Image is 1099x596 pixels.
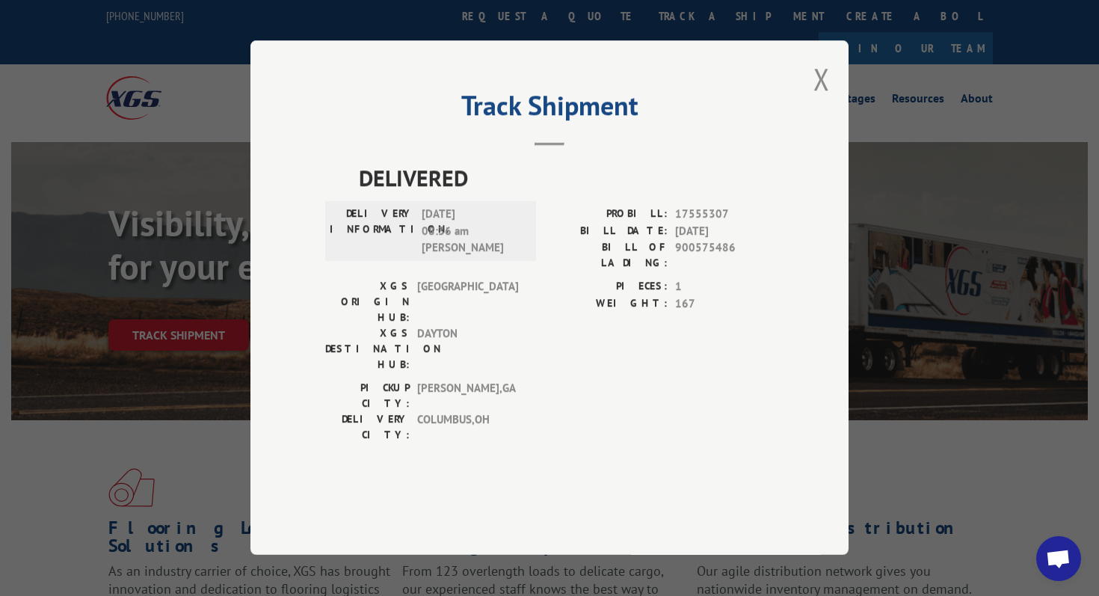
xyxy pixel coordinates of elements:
span: DELIVERED [359,162,774,195]
label: DELIVERY CITY: [325,412,410,443]
span: [DATE] 08:36 am [PERSON_NAME] [422,206,523,257]
label: XGS ORIGIN HUB: [325,279,410,326]
span: 900575486 [675,240,774,271]
span: [PERSON_NAME] , GA [417,381,518,412]
label: BILL OF LADING: [549,240,668,271]
label: PIECES: [549,279,668,296]
label: PROBILL: [549,206,668,224]
label: BILL DATE: [549,223,668,240]
h2: Track Shipment [325,95,774,123]
span: COLUMBUS , OH [417,412,518,443]
button: Close modal [813,59,830,99]
span: DAYTON [417,326,518,373]
span: 167 [675,295,774,313]
span: [DATE] [675,223,774,240]
span: 1 [675,279,774,296]
span: 17555307 [675,206,774,224]
label: PICKUP CITY: [325,381,410,412]
label: XGS DESTINATION HUB: [325,326,410,373]
a: Open chat [1036,536,1081,581]
label: WEIGHT: [549,295,668,313]
span: [GEOGRAPHIC_DATA] [417,279,518,326]
label: DELIVERY INFORMATION: [330,206,414,257]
